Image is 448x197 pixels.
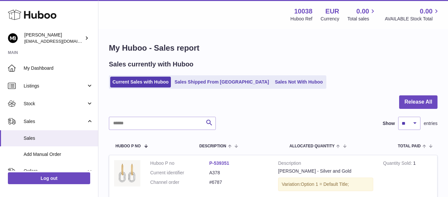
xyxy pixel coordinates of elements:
span: entries [424,120,438,127]
div: Currency [321,16,339,22]
span: Sales [24,118,86,125]
div: [PERSON_NAME] [24,32,83,44]
dd: #6787 [209,179,268,185]
strong: 10038 [294,7,313,16]
span: 0.00 [356,7,369,16]
img: hi@margotbardot.com [8,33,18,43]
span: AVAILABLE Stock Total [385,16,440,22]
a: 0.00 Total sales [347,7,377,22]
span: 0.00 [420,7,433,16]
dt: Huboo P no [150,160,209,166]
span: Listings [24,83,86,89]
span: Orders [24,168,86,174]
span: Add Manual Order [24,151,93,158]
div: [PERSON_NAME] - Silver and Gold [278,168,373,174]
div: Huboo Ref [291,16,313,22]
span: Huboo P no [115,144,141,148]
span: Total sales [347,16,377,22]
a: Sales Not With Huboo [273,77,325,87]
h1: My Huboo - Sales report [109,43,438,53]
span: Stock [24,101,86,107]
h2: Sales currently with Huboo [109,60,193,69]
span: [EMAIL_ADDRESS][DOMAIN_NAME] [24,38,96,44]
label: Show [383,120,395,127]
span: Total paid [398,144,421,148]
img: A378frontw_background.jpg [114,160,140,186]
a: Current Sales with Huboo [110,77,171,87]
strong: EUR [325,7,339,16]
strong: Description [278,160,373,168]
strong: Quantity Sold [383,160,413,167]
span: Description [199,144,226,148]
a: 0.00 AVAILABLE Stock Total [385,7,440,22]
span: ALLOCATED Quantity [289,144,335,148]
span: Sales [24,135,93,141]
a: Sales Shipped From [GEOGRAPHIC_DATA] [172,77,271,87]
dt: Current identifier [150,170,209,176]
span: Option 1 = Default Title; [301,182,349,187]
span: My Dashboard [24,65,93,71]
div: Variation: [278,178,373,191]
a: P-539351 [209,160,229,166]
dt: Channel order [150,179,209,185]
dd: A378 [209,170,268,176]
button: Release All [399,95,438,109]
a: Log out [8,172,90,184]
